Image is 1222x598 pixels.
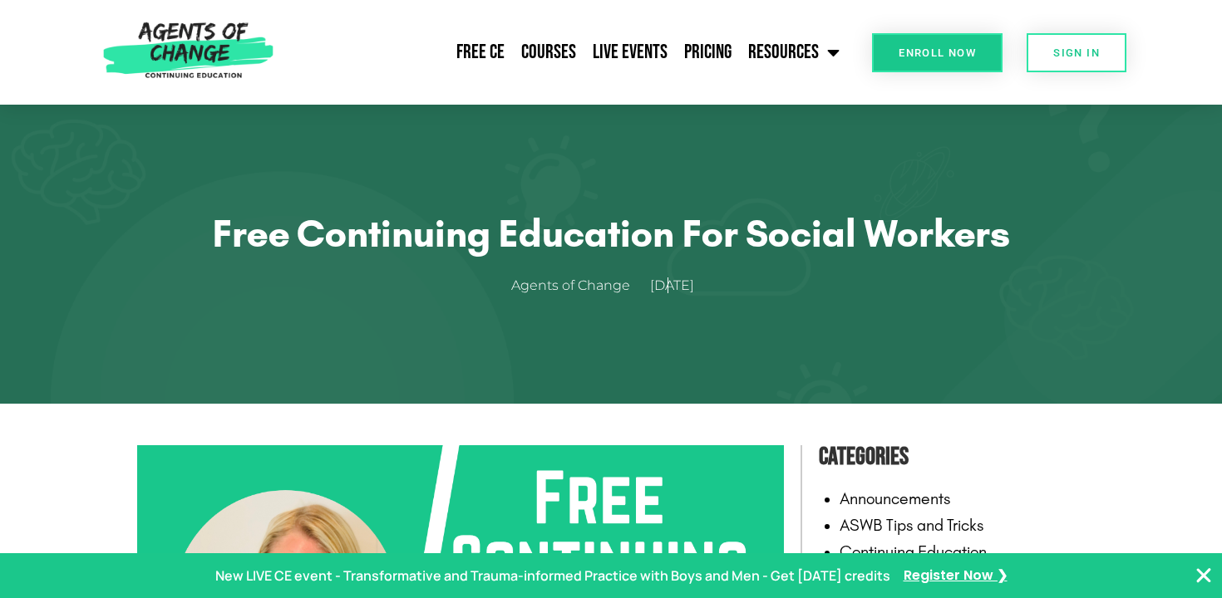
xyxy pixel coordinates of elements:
a: Agents of Change [511,274,647,298]
span: SIGN IN [1053,47,1100,58]
time: [DATE] [650,277,694,293]
nav: Menu [281,32,848,73]
p: New LIVE CE event - Transformative and Trauma-informed Practice with Boys and Men - Get [DATE] cr... [215,564,890,588]
a: Register Now ❯ [904,564,1008,588]
h4: Categories [819,437,1085,477]
a: Resources [740,32,848,73]
a: Continuing Education [840,542,987,561]
h1: Free Continuing Education for Social Workers [179,210,1043,257]
span: Agents of Change [511,274,630,298]
a: Free CE [448,32,513,73]
a: Live Events [584,32,676,73]
a: Enroll Now [872,33,1003,72]
a: Courses [513,32,584,73]
button: Close Banner [1194,566,1214,586]
a: SIGN IN [1027,33,1126,72]
span: Enroll Now [899,47,976,58]
a: Announcements [840,488,951,508]
a: ASWB Tips and Tricks [840,515,984,535]
a: [DATE] [650,274,711,298]
a: Pricing [676,32,740,73]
